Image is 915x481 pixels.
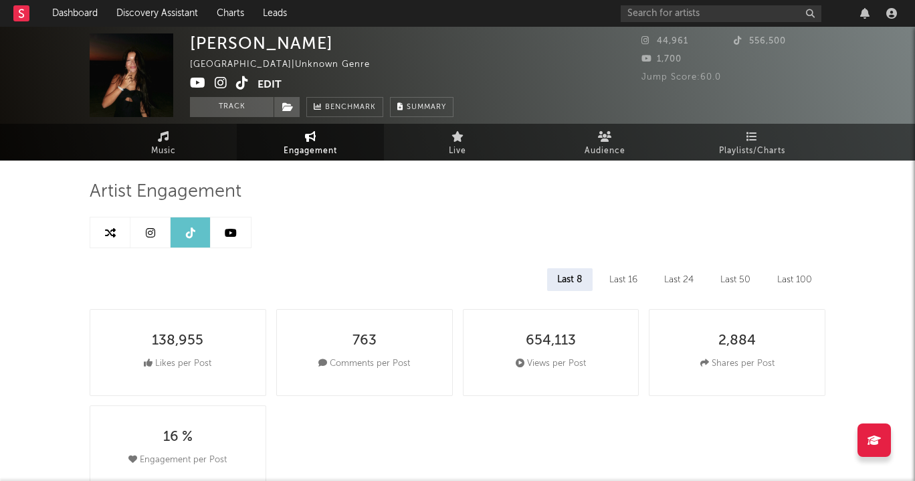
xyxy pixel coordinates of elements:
div: 654,113 [526,333,576,349]
span: 44,961 [641,37,688,45]
div: Comments per Post [318,356,410,372]
div: Likes per Post [144,356,211,372]
span: Engagement [284,143,337,159]
a: Engagement [237,124,384,161]
span: Summary [407,104,446,111]
button: Summary [390,97,453,117]
input: Search for artists [621,5,821,22]
span: Music [151,143,176,159]
div: Last 16 [599,268,647,291]
a: Audience [531,124,678,161]
div: [PERSON_NAME] [190,33,333,53]
div: Shares per Post [700,356,775,372]
span: Audience [585,143,625,159]
a: Live [384,124,531,161]
span: Playlists/Charts [719,143,785,159]
span: 556,500 [734,37,786,45]
span: Live [449,143,466,159]
div: Views per Post [516,356,586,372]
button: Edit [258,76,282,93]
div: Last 50 [710,268,760,291]
div: Last 100 [767,268,822,291]
div: 2,884 [718,333,756,349]
span: Jump Score: 60.0 [641,73,721,82]
div: Last 24 [654,268,704,291]
div: Last 8 [547,268,593,291]
span: 1,700 [641,55,682,64]
button: Track [190,97,274,117]
div: 16 % [163,429,193,446]
span: Benchmark [325,100,376,116]
a: Music [90,124,237,161]
div: 138,955 [152,333,203,349]
div: [GEOGRAPHIC_DATA] | Unknown Genre [190,57,385,73]
a: Playlists/Charts [678,124,825,161]
a: Benchmark [306,97,383,117]
div: 763 [352,333,377,349]
span: Artist Engagement [90,184,241,200]
div: Engagement per Post [128,452,227,468]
